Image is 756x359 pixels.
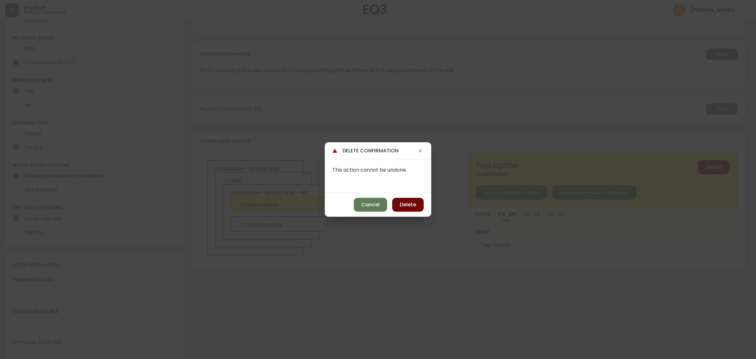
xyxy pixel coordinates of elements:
button: Delete [392,198,424,212]
button: Cancel [354,198,387,212]
span: Cancel [361,201,380,208]
h4: delete confirmation [342,147,417,154]
span: This action cannot be undone. [332,166,407,174]
span: Delete [400,201,416,208]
